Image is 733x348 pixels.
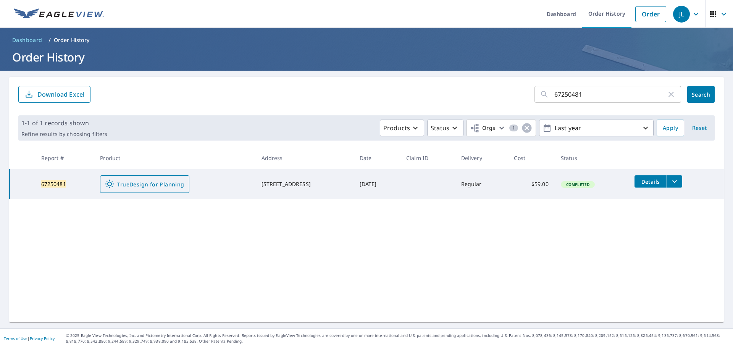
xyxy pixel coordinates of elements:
th: Status [555,147,628,169]
a: Dashboard [9,34,45,46]
button: Reset [687,120,712,136]
p: | [4,336,55,341]
span: TrueDesign for Planning [105,180,184,189]
td: $59.00 [508,169,554,199]
h1: Order History [9,49,724,65]
span: Apply [663,123,678,133]
p: Status [431,123,449,133]
th: Report # [35,147,94,169]
p: Order History [54,36,90,44]
img: EV Logo [14,8,104,20]
input: Address, Report #, Claim ID, etc. [554,84,667,105]
span: Completed [562,182,594,187]
span: Search [693,91,709,98]
button: Orgs1 [467,120,536,136]
li: / [48,36,51,45]
p: Refine results by choosing filters [21,131,107,138]
mark: 67250481 [41,180,66,188]
th: Product [94,147,255,169]
span: Details [639,178,662,185]
a: Terms of Use [4,336,27,341]
a: TrueDesign for Planning [100,175,189,193]
a: Privacy Policy [30,336,55,341]
span: Orgs [470,123,496,133]
th: Delivery [455,147,508,169]
span: Reset [690,123,709,133]
button: detailsBtn-67250481 [635,175,667,188]
td: Regular [455,169,508,199]
th: Claim ID [400,147,455,169]
th: Cost [508,147,554,169]
td: [DATE] [354,169,400,199]
button: Status [427,120,463,136]
button: Products [380,120,424,136]
th: Date [354,147,400,169]
span: 1 [509,125,518,131]
a: Order [635,6,666,22]
p: Products [383,123,410,133]
button: filesDropdownBtn-67250481 [667,175,682,188]
p: Last year [552,121,641,135]
div: JL [673,6,690,23]
button: Last year [539,120,654,136]
div: [STREET_ADDRESS] [262,180,347,188]
button: Search [687,86,715,103]
button: Apply [657,120,684,136]
nav: breadcrumb [9,34,724,46]
p: © 2025 Eagle View Technologies, Inc. and Pictometry International Corp. All Rights Reserved. Repo... [66,333,729,344]
th: Address [255,147,354,169]
span: Dashboard [12,36,42,44]
button: Download Excel [18,86,90,103]
p: Download Excel [37,90,84,99]
p: 1-1 of 1 records shown [21,118,107,128]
